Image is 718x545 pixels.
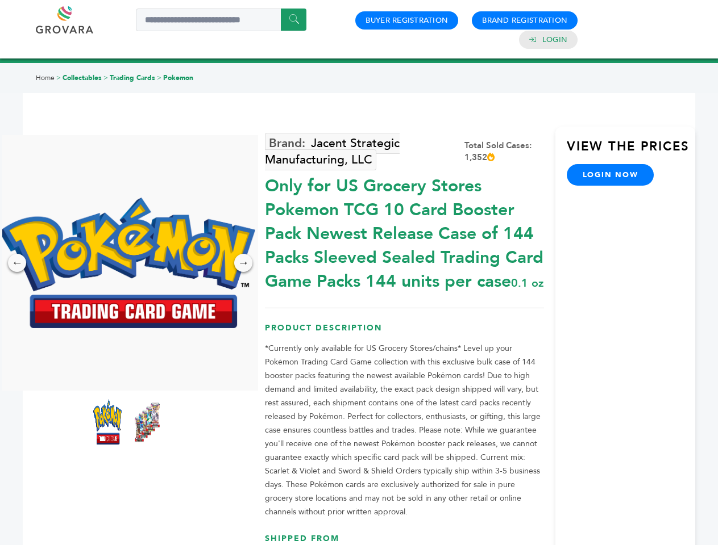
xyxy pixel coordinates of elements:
[511,275,543,291] span: 0.1 oz
[56,73,61,82] span: >
[136,9,306,31] input: Search a product or brand...
[265,133,400,170] a: Jacent Strategic Manufacturing, LLC
[567,138,695,164] h3: View the Prices
[464,140,544,163] div: Total Sold Cases: 1,352
[8,254,26,272] div: ←
[265,169,544,294] div: Only for US Grocery Stores Pokemon TCG 10 Card Booster Pack Newest Release Case of 144 Packs Slee...
[482,15,567,26] a: Brand Registration
[234,254,252,272] div: →
[163,73,193,82] a: Pokemon
[63,73,102,82] a: Collectables
[542,35,567,45] a: Login
[133,399,161,445] img: *Only for US Grocery Stores* Pokemon TCG 10 Card Booster Pack – Newest Release (Case of 144 Packs...
[103,73,108,82] span: >
[93,399,122,445] img: *Only for US Grocery Stores* Pokemon TCG 10 Card Booster Pack – Newest Release (Case of 144 Packs...
[157,73,161,82] span: >
[36,73,55,82] a: Home
[265,342,544,519] p: *Currently only available for US Grocery Stores/chains* Level up your Pokémon Trading Card Game c...
[110,73,155,82] a: Trading Cards
[567,164,654,186] a: login now
[265,322,544,342] h3: Product Description
[366,15,448,26] a: Buyer Registration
